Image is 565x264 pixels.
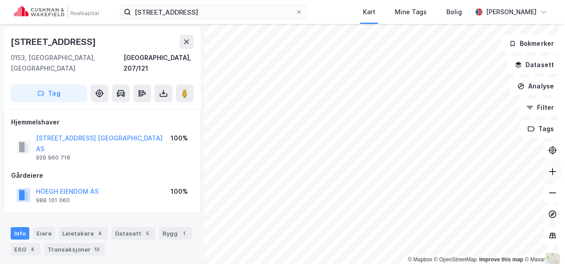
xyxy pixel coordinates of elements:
div: Gårdeiere [11,170,193,181]
a: Mapbox [408,256,432,263]
div: ESG [11,243,40,256]
div: 0153, [GEOGRAPHIC_DATA], [GEOGRAPHIC_DATA] [11,52,123,74]
div: 4 [28,245,37,254]
div: 4 [95,229,104,238]
div: [STREET_ADDRESS] [11,35,98,49]
div: Kontrollprogram for chat [521,221,565,264]
a: OpenStreetMap [434,256,477,263]
img: cushman-wakefield-realkapital-logo.202ea83816669bd177139c58696a8fa1.svg [14,6,99,18]
div: Hjemmelshaver [11,117,193,128]
div: 929 960 718 [36,154,70,161]
div: 100% [171,186,188,197]
div: 5 [143,229,152,238]
div: Datasett [111,227,155,240]
button: Tags [520,120,561,138]
button: Datasett [507,56,561,74]
div: 988 101 060 [36,197,70,204]
div: Eiere [33,227,55,240]
div: Transaksjoner [44,243,105,256]
div: Kart [363,7,375,17]
button: Analyse [510,77,561,95]
a: Improve this map [479,256,523,263]
button: Bokmerker [501,35,561,52]
button: Filter [519,99,561,116]
input: Søk på adresse, matrikkel, gårdeiere, leietakere eller personer [131,5,295,19]
div: 13 [92,245,101,254]
div: Leietakere [59,227,108,240]
div: Info [11,227,29,240]
iframe: Chat Widget [521,221,565,264]
div: Bolig [446,7,462,17]
div: [PERSON_NAME] [486,7,537,17]
button: Tag [11,84,87,102]
div: Bygg [159,227,192,240]
div: Mine Tags [395,7,427,17]
div: [GEOGRAPHIC_DATA], 207/121 [123,52,194,74]
div: 1 [179,229,188,238]
div: 100% [171,133,188,144]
